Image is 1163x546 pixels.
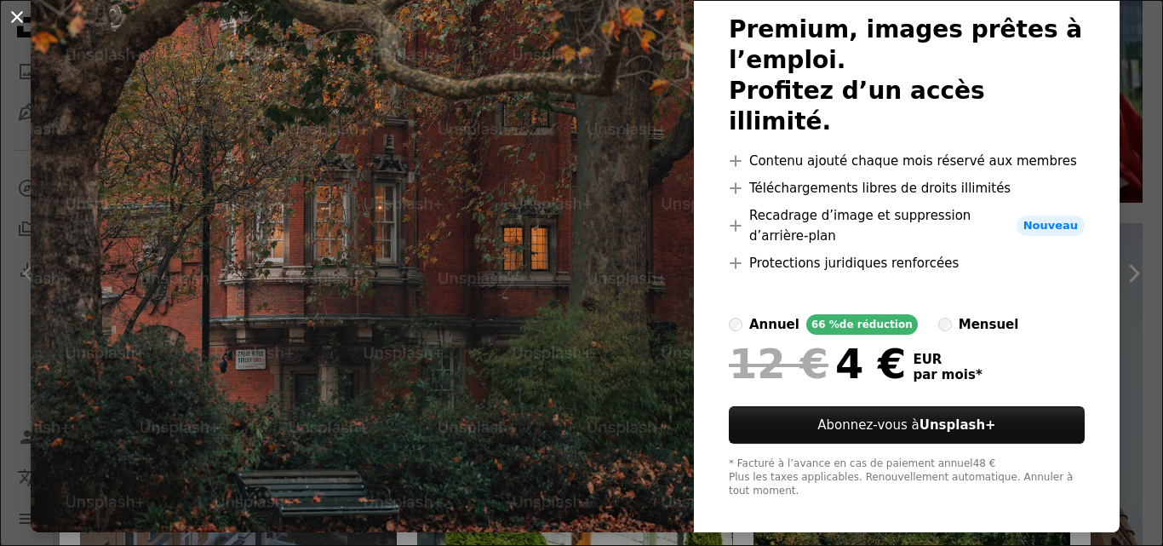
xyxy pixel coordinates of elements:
li: Téléchargements libres de droits illimités [729,178,1085,198]
span: Nouveau [1017,216,1085,236]
span: EUR [913,352,982,367]
h2: Premium, images prêtes à l’emploi. Profitez d’un accès illimité. [729,14,1085,137]
div: 4 € [729,342,906,386]
button: Abonnez-vous àUnsplash+ [729,406,1085,444]
span: 12 € [729,342,828,386]
li: Contenu ajouté chaque mois réservé aux membres [729,151,1085,171]
li: Recadrage d’image et suppression d’arrière-plan [729,205,1085,246]
div: * Facturé à l’avance en cas de paiement annuel 48 € Plus les taxes applicables. Renouvellement au... [729,457,1085,498]
li: Protections juridiques renforcées [729,253,1085,273]
input: annuel66 %de réduction [729,318,742,331]
div: annuel [749,314,799,335]
div: mensuel [959,314,1019,335]
span: par mois * [913,367,982,382]
strong: Unsplash+ [920,417,996,433]
div: 66 % de réduction [806,314,918,335]
input: mensuel [938,318,952,331]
